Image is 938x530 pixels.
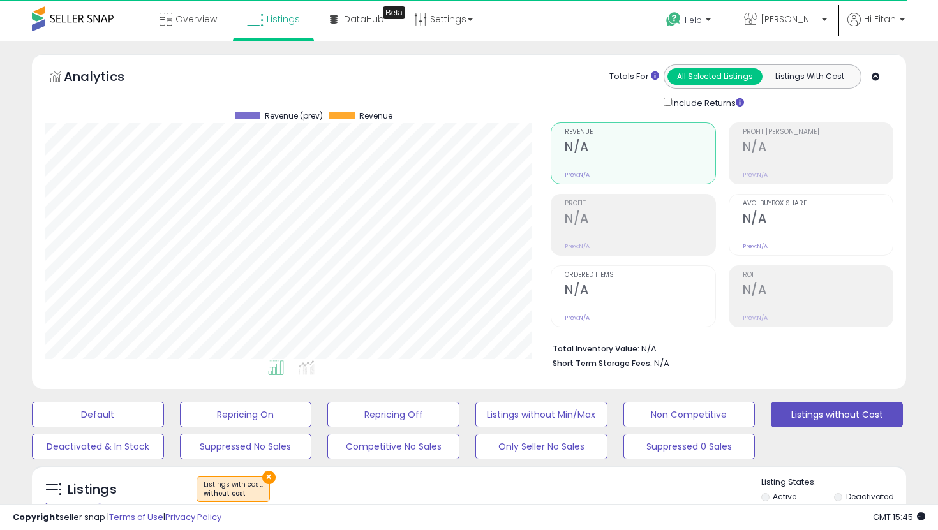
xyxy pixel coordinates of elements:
[180,402,312,427] button: Repricing On
[45,503,101,515] div: Clear All Filters
[565,171,590,179] small: Prev: N/A
[565,200,715,207] span: Profit
[743,140,893,157] h2: N/A
[743,171,768,179] small: Prev: N/A
[846,491,894,502] label: Deactivated
[327,402,459,427] button: Repricing Off
[383,6,405,19] div: Tooltip anchor
[267,13,300,26] span: Listings
[773,491,796,502] label: Active
[13,512,221,524] div: seller snap | |
[32,434,164,459] button: Deactivated & In Stock
[553,358,652,369] b: Short Term Storage Fees:
[761,13,818,26] span: [PERSON_NAME] Suppliers
[654,357,669,369] span: N/A
[761,476,907,489] p: Listing States:
[565,140,715,157] h2: N/A
[565,314,590,321] small: Prev: N/A
[685,15,702,26] span: Help
[743,242,768,250] small: Prev: N/A
[180,434,312,459] button: Suppressed No Sales
[553,340,884,355] li: N/A
[64,68,149,89] h5: Analytics
[743,129,893,136] span: Profit [PERSON_NAME]
[743,200,893,207] span: Avg. Buybox Share
[743,283,893,300] h2: N/A
[165,511,221,523] a: Privacy Policy
[743,314,768,321] small: Prev: N/A
[623,434,756,459] button: Suppressed 0 Sales
[565,272,715,279] span: Ordered Items
[262,471,276,484] button: ×
[864,13,896,26] span: Hi Eitan
[762,68,857,85] button: Listings With Cost
[565,129,715,136] span: Revenue
[743,272,893,279] span: ROI
[609,71,659,83] div: Totals For
[32,402,164,427] button: Default
[475,434,607,459] button: Only Seller No Sales
[873,511,925,523] span: 2025-09-14 15:45 GMT
[13,511,59,523] strong: Copyright
[204,480,263,499] span: Listings with cost :
[654,95,759,110] div: Include Returns
[359,112,392,121] span: Revenue
[771,402,903,427] button: Listings without Cost
[656,2,724,41] a: Help
[265,112,323,121] span: Revenue (prev)
[565,242,590,250] small: Prev: N/A
[327,434,459,459] button: Competitive No Sales
[666,11,681,27] i: Get Help
[344,13,384,26] span: DataHub
[553,343,639,354] b: Total Inventory Value:
[667,68,763,85] button: All Selected Listings
[175,13,217,26] span: Overview
[847,13,905,41] a: Hi Eitan
[565,283,715,300] h2: N/A
[623,402,756,427] button: Non Competitive
[109,511,163,523] a: Terms of Use
[743,211,893,228] h2: N/A
[475,402,607,427] button: Listings without Min/Max
[68,481,117,499] h5: Listings
[565,211,715,228] h2: N/A
[204,489,263,498] div: without cost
